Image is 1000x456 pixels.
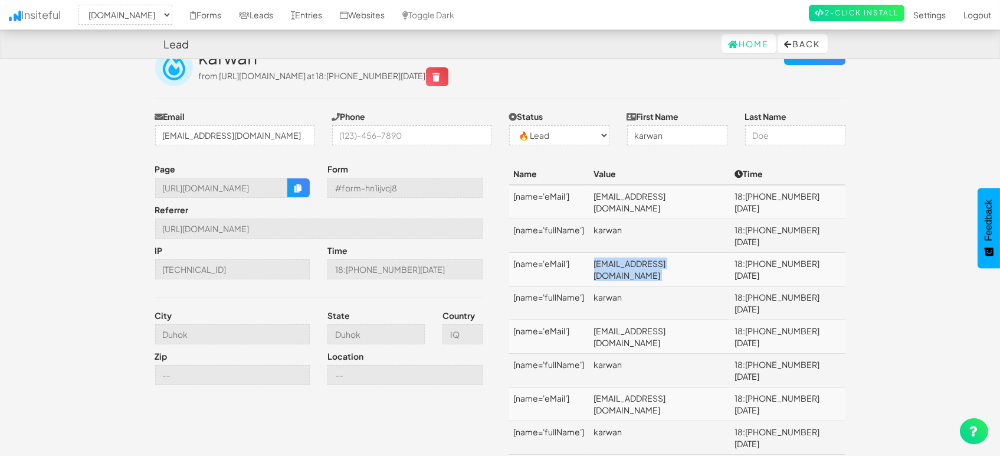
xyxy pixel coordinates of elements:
label: Time [327,245,347,256]
label: Form [327,163,348,175]
input: Doe [745,125,845,145]
label: State [327,310,350,321]
a: 2-Click Install [809,5,904,21]
label: Location [327,350,363,362]
td: [name='eMail'] [509,320,589,354]
td: 18:[PHONE_NUMBER][DATE] [730,219,845,253]
td: karwan [589,421,730,455]
img: insiteful-lead.png [155,48,193,86]
input: -- [327,178,483,198]
td: karwan [589,354,730,387]
td: [EMAIL_ADDRESS][DOMAIN_NAME] [589,185,730,219]
th: Time [730,163,845,185]
input: -- [327,259,483,279]
td: [EMAIL_ADDRESS][DOMAIN_NAME] [589,253,730,286]
input: -- [442,324,483,344]
label: IP [155,245,163,256]
input: -- [327,365,483,385]
td: 18:[PHONE_NUMBER][DATE] [730,421,845,455]
label: Referrer [155,204,189,216]
th: Value [589,163,730,185]
h4: Lead [164,38,189,50]
input: -- [155,178,288,198]
td: 18:[PHONE_NUMBER][DATE] [730,185,845,219]
td: 18:[PHONE_NUMBER][DATE] [730,320,845,354]
label: Phone [332,110,366,122]
img: icon.png [9,11,21,21]
td: [name='fullName'] [509,354,589,387]
span: Feedback [983,200,994,241]
label: Country [442,310,475,321]
input: John [627,125,727,145]
td: 18:[PHONE_NUMBER][DATE] [730,387,845,421]
td: [EMAIL_ADDRESS][DOMAIN_NAME] [589,320,730,354]
td: [name='fullName'] [509,421,589,455]
td: [name='fullName'] [509,286,589,320]
input: -- [327,324,425,344]
td: karwan [589,219,730,253]
label: City [155,310,172,321]
label: First Name [627,110,679,122]
input: -- [155,259,310,279]
input: j@doe.com [155,125,314,145]
label: Last Name [745,110,787,122]
label: Zip [155,350,168,362]
label: Page [155,163,176,175]
td: [name='fullName'] [509,219,589,253]
span: from [URL][DOMAIN_NAME] at 18:[PHONE_NUMBER][DATE] [199,70,448,81]
a: Home [722,34,776,53]
input: -- [155,365,310,385]
button: Feedback - Show survey [978,188,1000,268]
td: [name='eMail'] [509,387,589,421]
td: [name='eMail'] [509,185,589,219]
input: -- [155,324,310,344]
td: 18:[PHONE_NUMBER][DATE] [730,253,845,286]
label: Email [155,110,185,122]
td: [EMAIL_ADDRESS][DOMAIN_NAME] [589,387,730,421]
td: [name='eMail'] [509,253,589,286]
td: 18:[PHONE_NUMBER][DATE] [730,286,845,320]
th: Name [509,163,589,185]
td: 18:[PHONE_NUMBER][DATE] [730,354,845,387]
input: -- [155,219,483,239]
label: Status [509,110,543,122]
input: (123)-456-7890 [332,125,491,145]
button: Back [778,34,828,53]
td: karwan [589,286,730,320]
